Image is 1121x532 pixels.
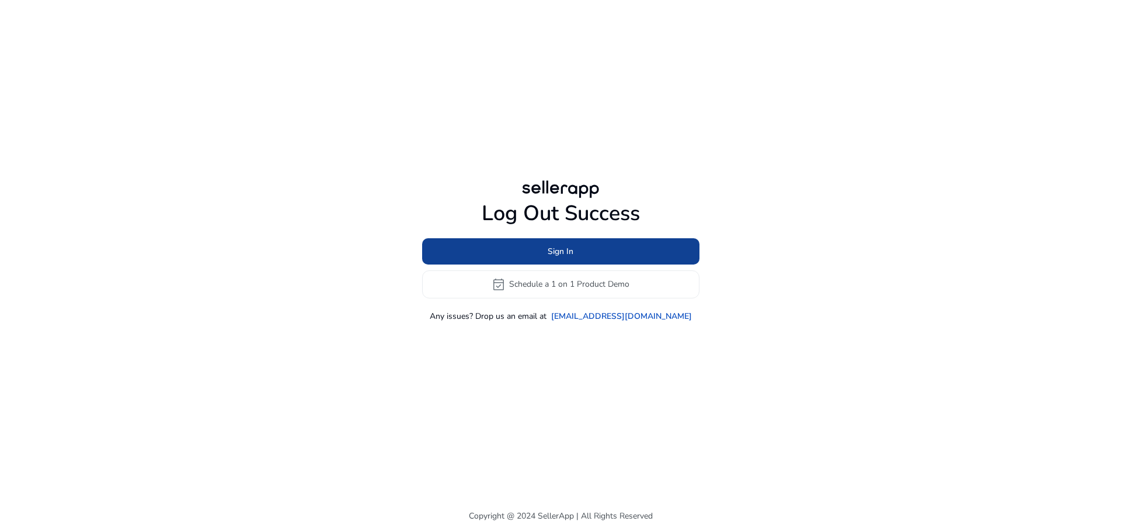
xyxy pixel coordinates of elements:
span: Sign In [548,245,573,258]
span: event_available [492,277,506,291]
button: event_availableSchedule a 1 on 1 Product Demo [422,270,699,298]
a: [EMAIL_ADDRESS][DOMAIN_NAME] [551,310,692,322]
p: Any issues? Drop us an email at [430,310,546,322]
h1: Log Out Success [422,201,699,226]
button: Sign In [422,238,699,265]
